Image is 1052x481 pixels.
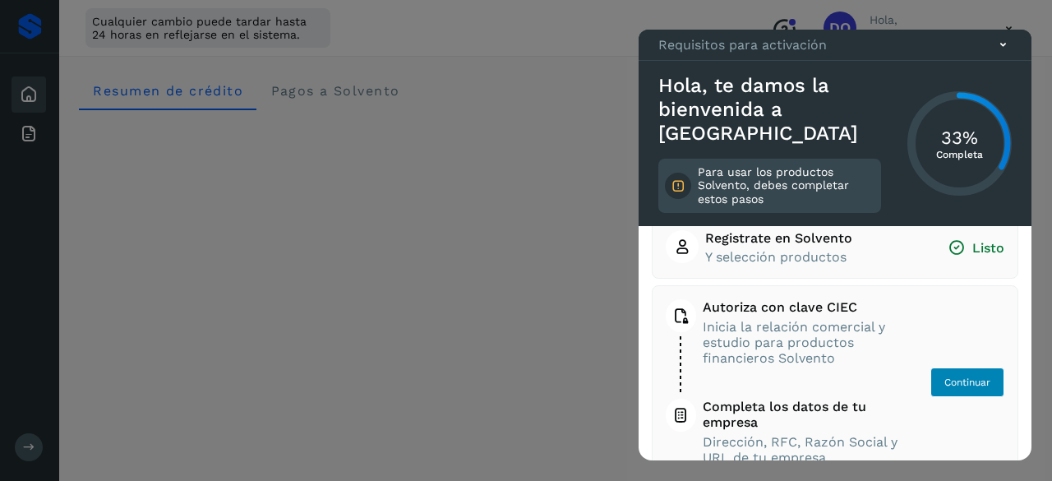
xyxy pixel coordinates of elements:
div: Requisitos para activación [639,30,1031,61]
p: Completa [936,149,983,160]
p: Requisitos para activación [658,37,827,53]
button: Autoriza con clave CIECInicia la relación comercial y estudio para productos financieros Solvento... [666,299,1004,465]
span: Completa los datos de tu empresa [703,399,899,430]
button: Registrate en SolventoY selección productosListo [666,230,1004,265]
h3: Hola, te damos la bienvenida a [GEOGRAPHIC_DATA] [658,74,881,145]
span: Listo [948,239,1004,257]
h3: 33% [936,127,983,148]
span: Autoriza con clave CIEC [703,299,899,315]
span: Registrate en Solvento [705,230,852,246]
span: Y selección productos [705,249,852,265]
button: Continuar [930,368,1004,397]
span: Continuar [944,375,990,390]
p: Para usar los productos Solvento, debes completar estos pasos [698,165,874,206]
span: Dirección, RFC, Razón Social y URL de tu empresa [703,434,899,465]
span: Inicia la relación comercial y estudio para productos financieros Solvento [703,319,899,367]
